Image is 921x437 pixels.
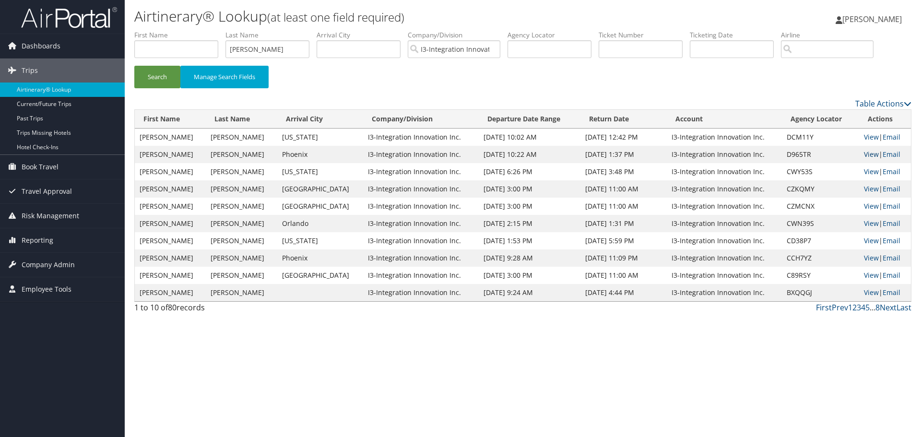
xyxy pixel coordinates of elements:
label: Arrival City [317,30,408,40]
td: I3-Integration Innovation Inc. [667,198,782,215]
span: Dashboards [22,34,60,58]
td: [US_STATE] [277,129,364,146]
td: [PERSON_NAME] [135,180,206,198]
td: [PERSON_NAME] [206,163,277,180]
label: Agency Locator [508,30,599,40]
a: [PERSON_NAME] [836,5,911,34]
label: Last Name [225,30,317,40]
td: [PERSON_NAME] [135,284,206,301]
span: [PERSON_NAME] [842,14,902,24]
td: [PERSON_NAME] [135,146,206,163]
td: CWY53S [782,163,859,180]
a: View [864,132,879,142]
td: [GEOGRAPHIC_DATA] [277,198,364,215]
td: [PERSON_NAME] [206,198,277,215]
td: I3-Integration Innovation Inc. [363,180,478,198]
th: Company/Division [363,110,478,129]
th: First Name: activate to sort column ascending [135,110,206,129]
td: CWN39S [782,215,859,232]
td: [US_STATE] [277,232,364,249]
label: First Name [134,30,225,40]
td: [GEOGRAPHIC_DATA] [277,267,364,284]
span: Travel Approval [22,179,72,203]
span: 80 [168,302,177,313]
td: | [859,198,911,215]
td: | [859,267,911,284]
span: Trips [22,59,38,83]
td: I3-Integration Innovation Inc. [363,163,478,180]
td: I3-Integration Innovation Inc. [667,163,782,180]
td: [PERSON_NAME] [135,163,206,180]
td: [DATE] 5:59 PM [580,232,667,249]
td: I3-Integration Innovation Inc. [667,215,782,232]
td: [PERSON_NAME] [206,129,277,146]
td: I3-Integration Innovation Inc. [363,129,478,146]
th: Departure Date Range: activate to sort column ascending [479,110,580,129]
span: Book Travel [22,155,59,179]
td: [PERSON_NAME] [206,284,277,301]
small: (at least one field required) [267,9,404,25]
th: Account: activate to sort column ascending [667,110,782,129]
a: Prev [832,302,848,313]
td: [DATE] 6:26 PM [479,163,580,180]
a: Last [897,302,911,313]
td: | [859,180,911,198]
a: View [864,288,879,297]
a: Email [883,167,900,176]
td: I3-Integration Innovation Inc. [363,198,478,215]
td: I3-Integration Innovation Inc. [363,146,478,163]
a: Email [883,150,900,159]
td: [PERSON_NAME] [206,146,277,163]
a: Table Actions [855,98,911,109]
td: | [859,249,911,267]
th: Arrival City: activate to sort column ascending [277,110,364,129]
td: | [859,163,911,180]
td: [PERSON_NAME] [135,129,206,146]
td: [DATE] 10:02 AM [479,129,580,146]
td: I3-Integration Innovation Inc. [667,232,782,249]
td: [PERSON_NAME] [135,249,206,267]
a: 5 [865,302,870,313]
th: Agency Locator: activate to sort column ascending [782,110,859,129]
td: | [859,215,911,232]
a: View [864,150,879,159]
td: [DATE] 1:53 PM [479,232,580,249]
a: Email [883,184,900,193]
a: 3 [857,302,861,313]
td: [DATE] 11:00 AM [580,267,667,284]
span: … [870,302,875,313]
a: Email [883,253,900,262]
span: Risk Management [22,204,79,228]
th: Actions [859,110,911,129]
td: CZKQMY [782,180,859,198]
td: [DATE] 1:31 PM [580,215,667,232]
td: [PERSON_NAME] [135,198,206,215]
td: Phoenix [277,146,364,163]
td: I3-Integration Innovation Inc. [667,180,782,198]
td: | [859,146,911,163]
h1: Airtinerary® Lookup [134,6,652,26]
td: I3-Integration Innovation Inc. [667,146,782,163]
td: [DATE] 12:42 PM [580,129,667,146]
a: 2 [852,302,857,313]
a: 8 [875,302,880,313]
td: [DATE] 3:48 PM [580,163,667,180]
td: Phoenix [277,249,364,267]
a: View [864,271,879,280]
th: Last Name: activate to sort column ascending [206,110,277,129]
td: [PERSON_NAME] [135,215,206,232]
td: [PERSON_NAME] [206,249,277,267]
td: I3-Integration Innovation Inc. [363,249,478,267]
td: CCH7YZ [782,249,859,267]
a: Next [880,302,897,313]
th: Return Date: activate to sort column ascending [580,110,667,129]
td: DCM11Y [782,129,859,146]
button: Manage Search Fields [180,66,269,88]
td: [DATE] 3:00 PM [479,180,580,198]
span: Company Admin [22,253,75,277]
td: [DATE] 9:24 AM [479,284,580,301]
td: [DATE] 11:00 AM [580,180,667,198]
td: I3-Integration Innovation Inc. [667,284,782,301]
a: 4 [861,302,865,313]
td: [PERSON_NAME] [206,232,277,249]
